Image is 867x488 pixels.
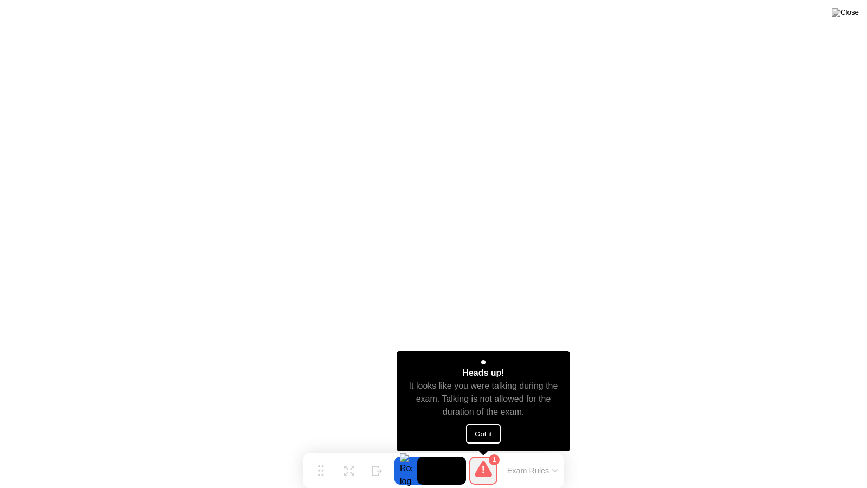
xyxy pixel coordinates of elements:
[466,424,501,444] button: Got it
[832,8,859,17] img: Close
[489,454,500,465] div: 1
[462,367,504,380] div: Heads up!
[406,380,561,419] div: It looks like you were talking during the exam. Talking is not allowed for the duration of the exam.
[504,466,561,476] button: Exam Rules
